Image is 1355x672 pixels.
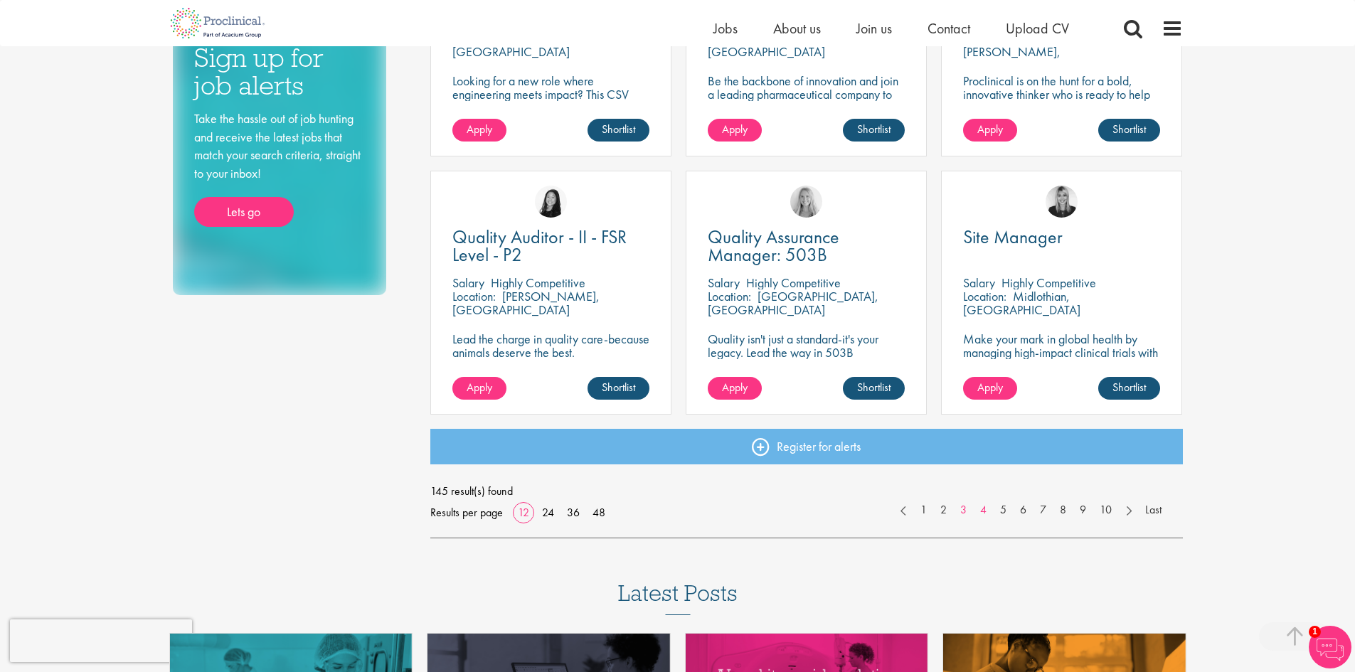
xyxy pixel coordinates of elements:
[588,119,649,142] a: Shortlist
[194,110,365,227] div: Take the hassle out of job hunting and receive the latest jobs that match your search criteria, s...
[963,274,995,291] span: Salary
[708,225,839,267] span: Quality Assurance Manager: 503B
[708,228,905,264] a: Quality Assurance Manager: 503B
[963,225,1063,249] span: Site Manager
[963,377,1017,400] a: Apply
[708,288,751,304] span: Location:
[452,377,506,400] a: Apply
[1046,186,1078,218] img: Janelle Jones
[452,225,627,267] span: Quality Auditor - II - FSR Level - P2
[1098,119,1160,142] a: Shortlist
[467,380,492,395] span: Apply
[963,332,1160,373] p: Make your mark in global health by managing high-impact clinical trials with a leading CRO.
[430,502,503,523] span: Results per page
[1053,502,1073,518] a: 8
[708,119,762,142] a: Apply
[1006,19,1069,38] a: Upload CV
[773,19,821,38] a: About us
[977,380,1003,395] span: Apply
[1033,502,1053,518] a: 7
[513,505,534,520] a: 12
[194,197,294,227] a: Lets go
[535,186,567,218] img: Numhom Sudsok
[1309,626,1351,668] img: Chatbot
[452,274,484,291] span: Salary
[537,505,559,520] a: 24
[843,377,905,400] a: Shortlist
[713,19,738,38] a: Jobs
[467,122,492,137] span: Apply
[452,332,649,359] p: Lead the charge in quality care-because animals deserve the best.
[963,30,1093,73] p: Basingstoke and [PERSON_NAME], [GEOGRAPHIC_DATA]
[452,119,506,142] a: Apply
[928,19,970,38] a: Contact
[588,505,610,520] a: 48
[430,429,1183,464] a: Register for alerts
[963,288,1006,304] span: Location:
[963,119,1017,142] a: Apply
[491,274,585,291] p: Highly Competitive
[856,19,892,38] a: Join us
[708,274,740,291] span: Salary
[746,274,841,291] p: Highly Competitive
[708,74,905,128] p: Be the backbone of innovation and join a leading pharmaceutical company to help keep life-changin...
[708,377,762,400] a: Apply
[963,228,1160,246] a: Site Manager
[722,380,748,395] span: Apply
[1309,626,1321,638] span: 1
[843,119,905,142] a: Shortlist
[194,44,365,99] h3: Sign up for job alerts
[588,377,649,400] a: Shortlist
[618,581,738,615] h3: Latest Posts
[708,288,878,318] p: [GEOGRAPHIC_DATA], [GEOGRAPHIC_DATA]
[1001,274,1096,291] p: Highly Competitive
[452,74,649,114] p: Looking for a new role where engineering meets impact? This CSV Engineer role is calling your name!
[963,74,1160,128] p: Proclinical is on the hunt for a bold, innovative thinker who is ready to help push the boundarie...
[562,505,585,520] a: 36
[452,228,649,264] a: Quality Auditor - II - FSR Level - P2
[933,502,954,518] a: 2
[790,186,822,218] img: Shannon Briggs
[977,122,1003,137] span: Apply
[993,502,1014,518] a: 5
[452,288,600,318] p: [PERSON_NAME], [GEOGRAPHIC_DATA]
[1013,502,1033,518] a: 6
[722,122,748,137] span: Apply
[1093,502,1119,518] a: 10
[963,288,1080,318] p: Midlothian, [GEOGRAPHIC_DATA]
[973,502,994,518] a: 4
[10,619,192,662] iframe: reCAPTCHA
[452,288,496,304] span: Location:
[1073,502,1093,518] a: 9
[1098,377,1160,400] a: Shortlist
[708,332,905,373] p: Quality isn't just a standard-it's your legacy. Lead the way in 503B excellence.
[953,502,974,518] a: 3
[430,481,1183,502] span: 145 result(s) found
[913,502,934,518] a: 1
[1138,502,1169,518] a: Last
